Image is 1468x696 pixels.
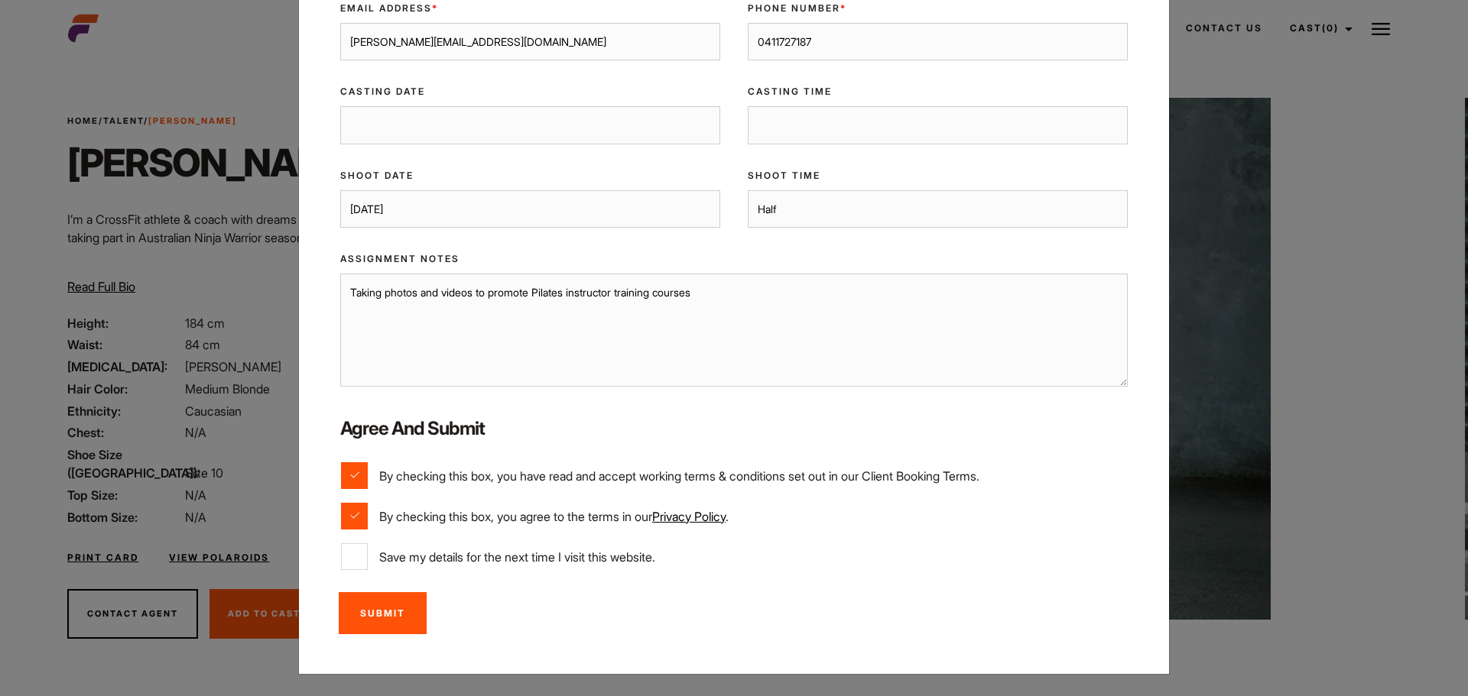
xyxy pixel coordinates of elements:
input: By checking this box, you have read and accept working terms & conditions set out in our Client B... [341,462,368,489]
label: Agree and Submit [340,416,1128,442]
input: Submit [339,592,427,634]
input: e.g. Half / Full Day [748,190,1128,228]
label: Assignment Notes [340,252,1128,266]
label: Shoot Time [748,169,1128,183]
input: Save my details for the next time I visit this website. [341,543,368,570]
a: Privacy Policy [652,509,726,524]
label: Casting Time [748,85,1128,99]
label: Casting Date [340,85,720,99]
label: Save my details for the next time I visit this website. [341,543,1127,570]
input: By checking this box, you agree to the terms in ourPrivacy Policy. [341,503,368,529]
label: Phone Number [748,2,1128,15]
label: By checking this box, you have read and accept working terms & conditions set out in our Client B... [341,462,1127,489]
label: By checking this box, you agree to the terms in our . [341,503,1127,529]
label: Shoot Date [340,169,720,183]
label: Email Address [340,2,720,15]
